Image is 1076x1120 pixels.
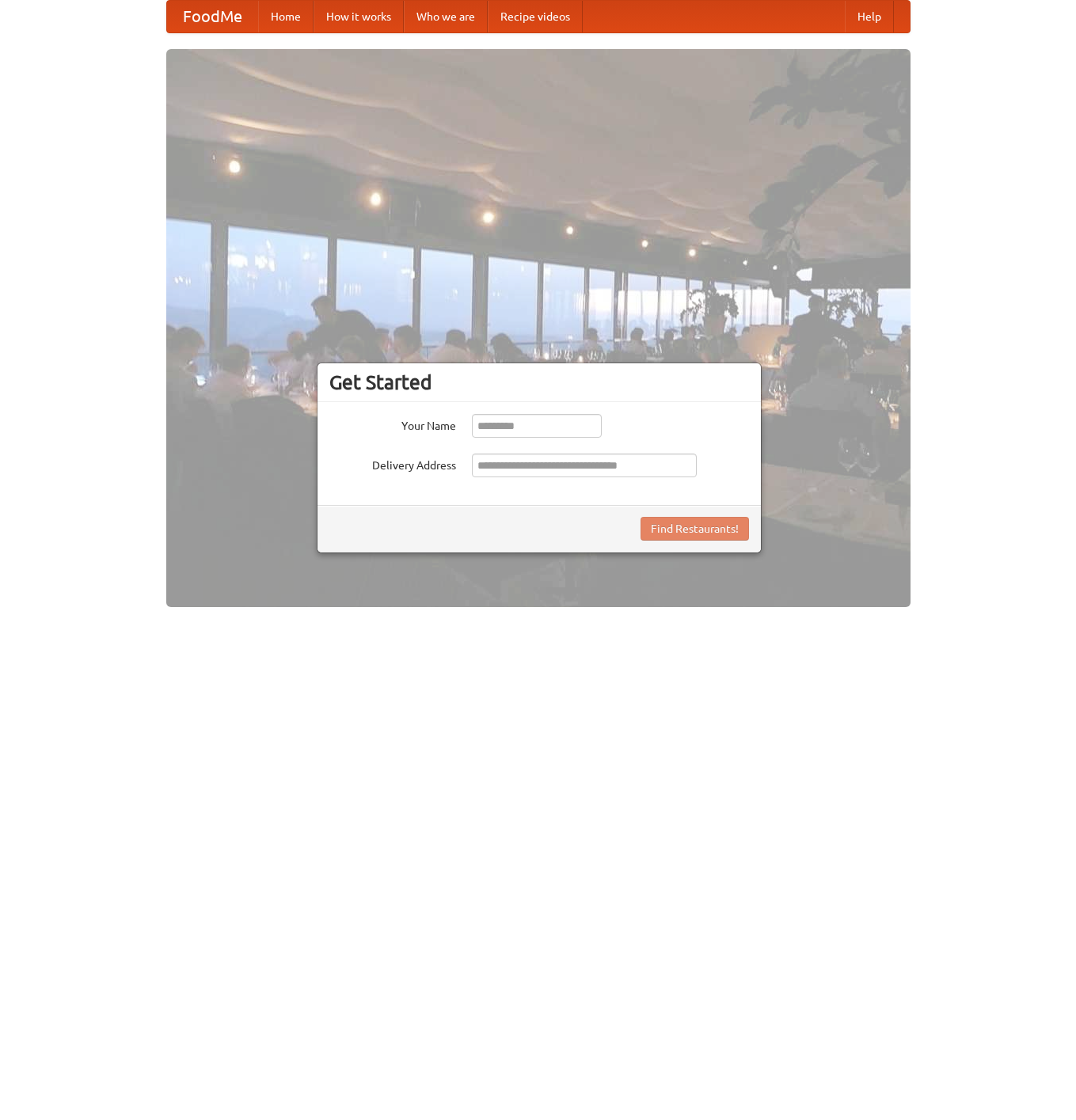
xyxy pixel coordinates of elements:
[641,517,749,541] button: Find Restaurants!
[167,1,258,32] a: FoodMe
[329,370,749,394] h3: Get Started
[329,414,456,434] label: Your Name
[329,454,456,473] label: Delivery Address
[314,1,404,32] a: How it works
[488,1,583,32] a: Recipe videos
[258,1,314,32] a: Home
[404,1,488,32] a: Who we are
[845,1,894,32] a: Help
